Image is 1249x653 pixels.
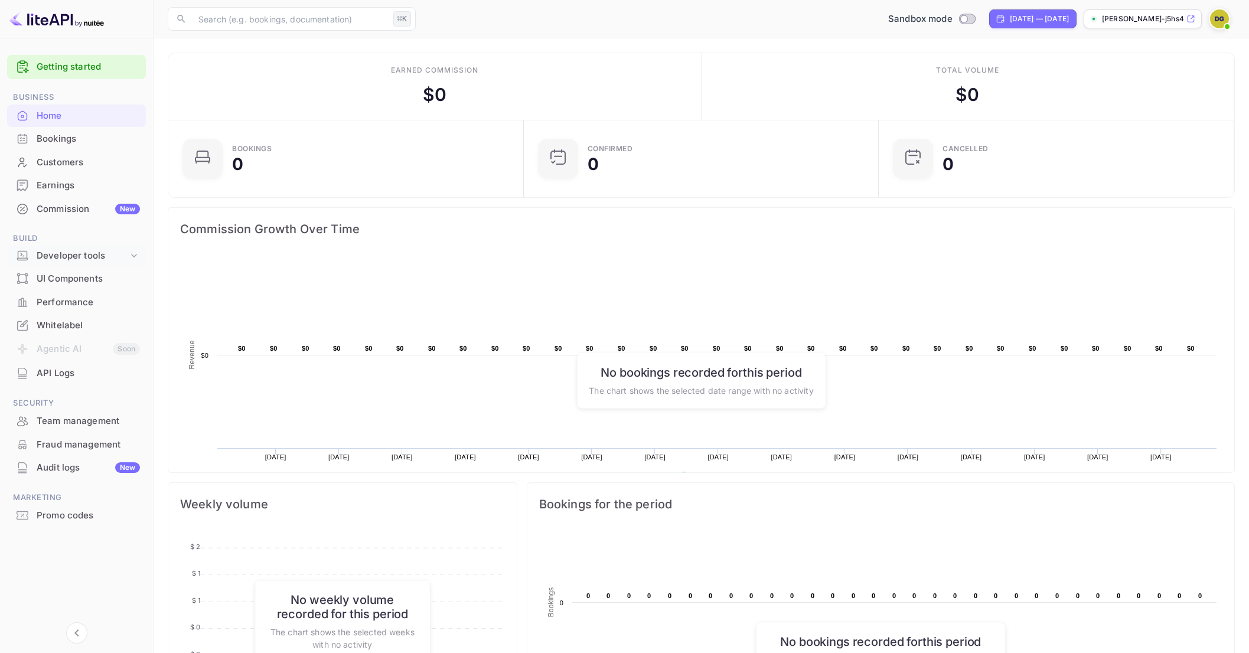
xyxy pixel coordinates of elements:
[232,145,272,152] div: Bookings
[588,156,599,172] div: 0
[188,340,196,369] text: Revenue
[627,592,631,599] text: 0
[966,345,973,352] text: $0
[7,504,146,527] div: Promo codes
[190,623,200,631] tspan: $ 0
[1178,592,1181,599] text: 0
[539,495,1222,514] span: Bookings for the period
[1150,453,1172,461] text: [DATE]
[7,55,146,79] div: Getting started
[770,592,774,599] text: 0
[391,65,478,76] div: Earned commission
[7,410,146,433] div: Team management
[37,438,140,452] div: Fraud management
[1061,345,1068,352] text: $0
[7,456,146,478] a: Audit logsNew
[943,145,989,152] div: CANCELLED
[7,267,146,290] div: UI Components
[192,569,200,577] tspan: $ 1
[115,462,140,473] div: New
[1076,592,1080,599] text: 0
[1155,345,1163,352] text: $0
[1029,345,1036,352] text: $0
[232,156,243,172] div: 0
[265,453,286,461] text: [DATE]
[302,345,309,352] text: $0
[994,592,997,599] text: 0
[768,634,993,648] h6: No bookings recorded for this period
[7,267,146,289] a: UI Components
[961,453,982,461] text: [DATE]
[997,345,1005,352] text: $0
[115,204,140,214] div: New
[9,9,104,28] img: LiteAPI logo
[7,410,146,432] a: Team management
[1210,9,1229,28] img: Drew Griffiths
[618,345,625,352] text: $0
[776,345,784,352] text: $0
[365,345,373,352] text: $0
[7,456,146,479] div: Audit logsNew
[744,345,752,352] text: $0
[547,587,555,618] text: Bookings
[692,472,722,480] text: Revenue
[459,345,467,352] text: $0
[201,352,208,359] text: $0
[1024,453,1045,461] text: [DATE]
[588,145,633,152] div: Confirmed
[934,345,941,352] text: $0
[7,314,146,336] a: Whitelabel
[1035,592,1038,599] text: 0
[7,232,146,245] span: Build
[7,174,146,197] div: Earnings
[423,81,446,108] div: $ 0
[267,626,418,651] p: The chart shows the selected weeks with no activity
[668,592,671,599] text: 0
[7,128,146,149] a: Bookings
[898,453,919,461] text: [DATE]
[37,509,140,523] div: Promo codes
[870,345,878,352] text: $0
[713,345,720,352] text: $0
[644,453,666,461] text: [DATE]
[333,345,341,352] text: $0
[771,453,793,461] text: [DATE]
[1010,14,1069,24] div: [DATE] — [DATE]
[1055,592,1059,599] text: 0
[1124,345,1131,352] text: $0
[955,81,979,108] div: $ 0
[7,291,146,314] div: Performance
[7,151,146,174] div: Customers
[190,543,200,551] tspan: $ 2
[811,592,814,599] text: 0
[37,296,140,309] div: Performance
[66,622,87,644] button: Collapse navigation
[872,592,875,599] text: 0
[270,345,278,352] text: $0
[7,504,146,526] a: Promo codes
[888,12,953,26] span: Sandbox mode
[589,384,813,396] p: The chart shows the selected date range with no activity
[1015,592,1018,599] text: 0
[933,592,937,599] text: 0
[7,362,146,384] a: API Logs
[7,105,146,128] div: Home
[455,453,476,461] text: [DATE]
[1092,345,1100,352] text: $0
[428,345,436,352] text: $0
[606,592,610,599] text: 0
[180,495,505,514] span: Weekly volume
[581,453,602,461] text: [DATE]
[7,314,146,337] div: Whitelabel
[1137,592,1140,599] text: 0
[831,592,834,599] text: 0
[586,592,590,599] text: 0
[7,91,146,104] span: Business
[7,362,146,385] div: API Logs
[943,156,954,172] div: 0
[7,174,146,196] a: Earnings
[7,128,146,151] div: Bookings
[559,599,563,606] text: 0
[523,345,530,352] text: $0
[707,453,729,461] text: [DATE]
